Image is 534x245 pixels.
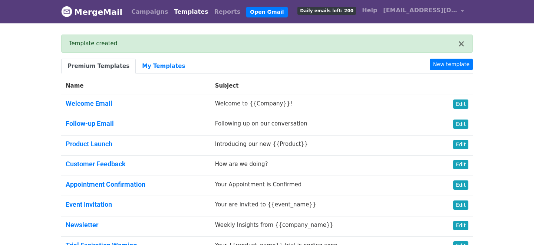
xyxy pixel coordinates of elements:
a: Edit [453,180,468,190]
a: Event Invitation [66,200,112,208]
td: Following up on our conversation [211,115,432,135]
a: Templates [171,4,211,19]
a: Welcome Email [66,99,112,107]
a: Product Launch [66,140,112,148]
a: Customer Feedback [66,160,126,168]
td: Introducing our new {{Product}} [211,135,432,156]
a: Newsletter [66,221,98,229]
a: Help [359,3,380,18]
a: Appointment Confirmation [66,180,145,188]
a: Follow-up Email [66,120,114,127]
a: Edit [453,99,468,109]
a: Edit [453,120,468,129]
span: Daily emails left: 200 [297,7,356,15]
td: Your Appointment is Confirmed [211,176,432,196]
a: Edit [453,160,468,169]
td: How are we doing? [211,156,432,176]
button: × [458,39,465,48]
a: MergeMail [61,4,122,20]
a: Edit [453,221,468,230]
span: [EMAIL_ADDRESS][DOMAIN_NAME] [383,6,457,15]
td: Weekly Insights from {{company_name}} [211,216,432,237]
a: Premium Templates [61,59,136,74]
th: Name [61,77,211,95]
td: Welcome to {{Company}}! [211,95,432,115]
a: Edit [453,200,468,210]
a: Edit [453,140,468,149]
a: Reports [211,4,244,19]
a: Campaigns [128,4,171,19]
a: Daily emails left: 200 [294,3,359,18]
div: Template created [69,39,458,48]
a: New template [430,59,473,70]
img: MergeMail logo [61,6,72,17]
th: Subject [211,77,432,95]
a: My Templates [136,59,191,74]
td: Your are invited to {{event_name}} [211,196,432,216]
a: [EMAIL_ADDRESS][DOMAIN_NAME] [380,3,467,20]
a: Open Gmail [246,7,287,17]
